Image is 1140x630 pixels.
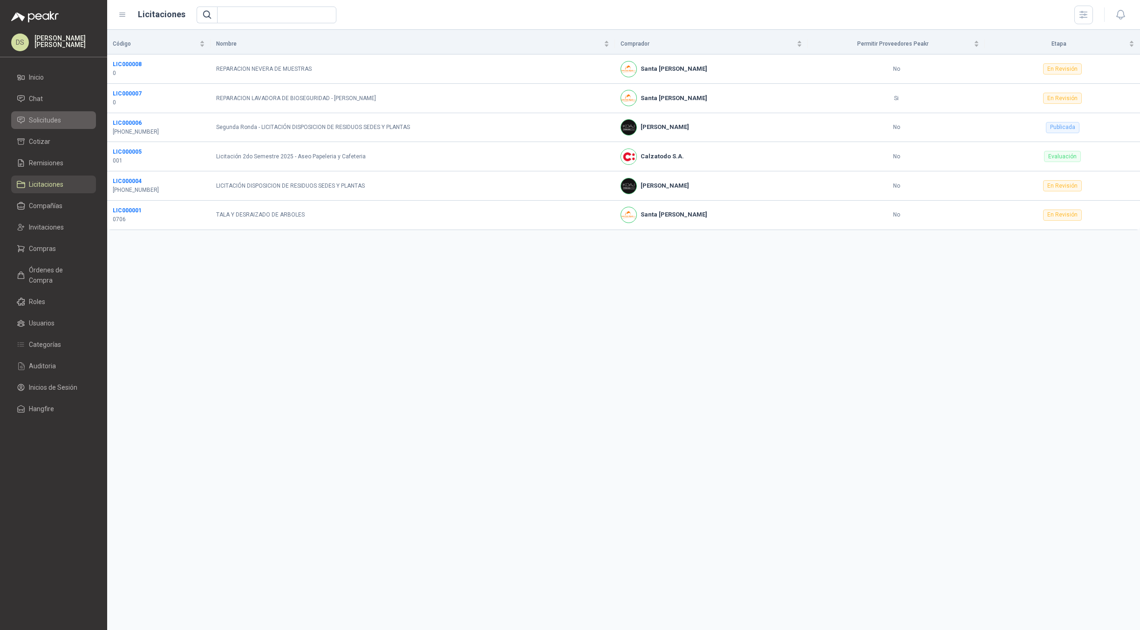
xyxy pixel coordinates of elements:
span: Licitaciones [29,179,63,190]
td: Licitación 2do Semestre 2025 - Aseo Papeleria y Cafeteria [211,142,615,171]
a: Compras [11,240,96,257]
span: Invitaciones [29,222,64,232]
span: Usuarios [29,318,55,328]
b: Santa [PERSON_NAME] [641,64,707,74]
span: Nombre [216,40,602,48]
a: Auditoria [11,357,96,375]
span: Comprador [621,40,795,48]
div: En Revisión [1043,63,1082,75]
a: Inicio [11,68,96,86]
td: LICITACIÓN DISPOSICION DE RESIDUOS SEDES Y PLANTAS [211,171,615,201]
a: Órdenes de Compra [11,261,96,289]
b: Santa [PERSON_NAME] [641,210,707,219]
span: Auditoria [29,361,56,371]
div: Evaluación [1044,151,1081,162]
img: Company Logo [621,207,636,223]
td: REPARACION NEVERA DE MUESTRAS [211,54,615,84]
p: 001 [113,156,205,165]
span: Categorías [29,339,61,350]
a: Compañías [11,197,96,215]
td: No [808,54,985,84]
a: Solicitudes [11,111,96,129]
span: Permitir Proveedores Peakr [813,40,972,48]
td: No [808,113,985,142]
p: [PERSON_NAME] [PERSON_NAME] [34,35,96,48]
p: [PHONE_NUMBER] [113,186,205,195]
p: [PHONE_NUMBER] [113,128,205,136]
span: Solicitudes [29,115,61,125]
a: Hangfire [11,400,96,418]
a: Cotizar [11,133,96,150]
td: REPARACION LAVADORA DE BIOSEGURIDAD - [PERSON_NAME] [211,84,615,113]
b: [PERSON_NAME] [641,122,689,132]
td: No [808,142,985,171]
span: Compañías [29,201,62,211]
th: Código [107,34,211,54]
a: Chat [11,90,96,108]
span: Remisiones [29,158,63,168]
img: Company Logo [621,178,636,194]
a: LIC000007 [113,90,142,97]
b: Santa [PERSON_NAME] [641,94,707,103]
span: Inicios de Sesión [29,382,77,393]
img: Company Logo [621,149,636,164]
td: TALA Y DESRAIZADO DE ARBOLES [211,201,615,230]
td: No [808,201,985,230]
a: LIC000008 [113,61,142,68]
span: Compras [29,244,56,254]
a: Usuarios [11,314,96,332]
a: LIC000005 [113,149,142,155]
a: Invitaciones [11,218,96,236]
div: DS [11,34,29,51]
a: Licitaciones [11,176,96,193]
span: Chat [29,94,43,104]
a: Categorías [11,336,96,353]
img: Company Logo [621,90,636,106]
p: 0 [113,69,205,78]
b: [PERSON_NAME] [641,181,689,190]
a: Roles [11,293,96,311]
div: En Revisión [1043,210,1082,221]
th: Etapa [985,34,1140,54]
a: Inicios de Sesión [11,379,96,396]
th: Comprador [615,34,808,54]
td: Si [808,84,985,113]
span: Órdenes de Compra [29,265,87,285]
div: En Revisión [1043,180,1082,191]
div: Publicada [1046,122,1079,133]
span: Etapa [990,40,1127,48]
p: 0 [113,98,205,107]
th: Permitir Proveedores Peakr [808,34,985,54]
a: LIC000006 [113,120,142,126]
span: Código [113,40,198,48]
th: Nombre [211,34,615,54]
div: En Revisión [1043,93,1082,104]
span: Roles [29,297,45,307]
a: Remisiones [11,154,96,172]
img: Company Logo [621,120,636,135]
h1: Licitaciones [138,8,185,21]
span: Hangfire [29,404,54,414]
img: Logo peakr [11,11,59,22]
a: LIC000001 [113,207,142,214]
span: Inicio [29,72,44,82]
img: Company Logo [621,61,636,77]
td: Segunda Ronda - LICITACIÓN DISPOSICION DE RESIDUOS SEDES Y PLANTAS [211,113,615,142]
td: No [808,171,985,201]
p: 0706 [113,215,205,224]
a: LIC000004 [113,178,142,184]
b: Calzatodo S.A. [641,152,684,161]
span: Cotizar [29,136,50,147]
